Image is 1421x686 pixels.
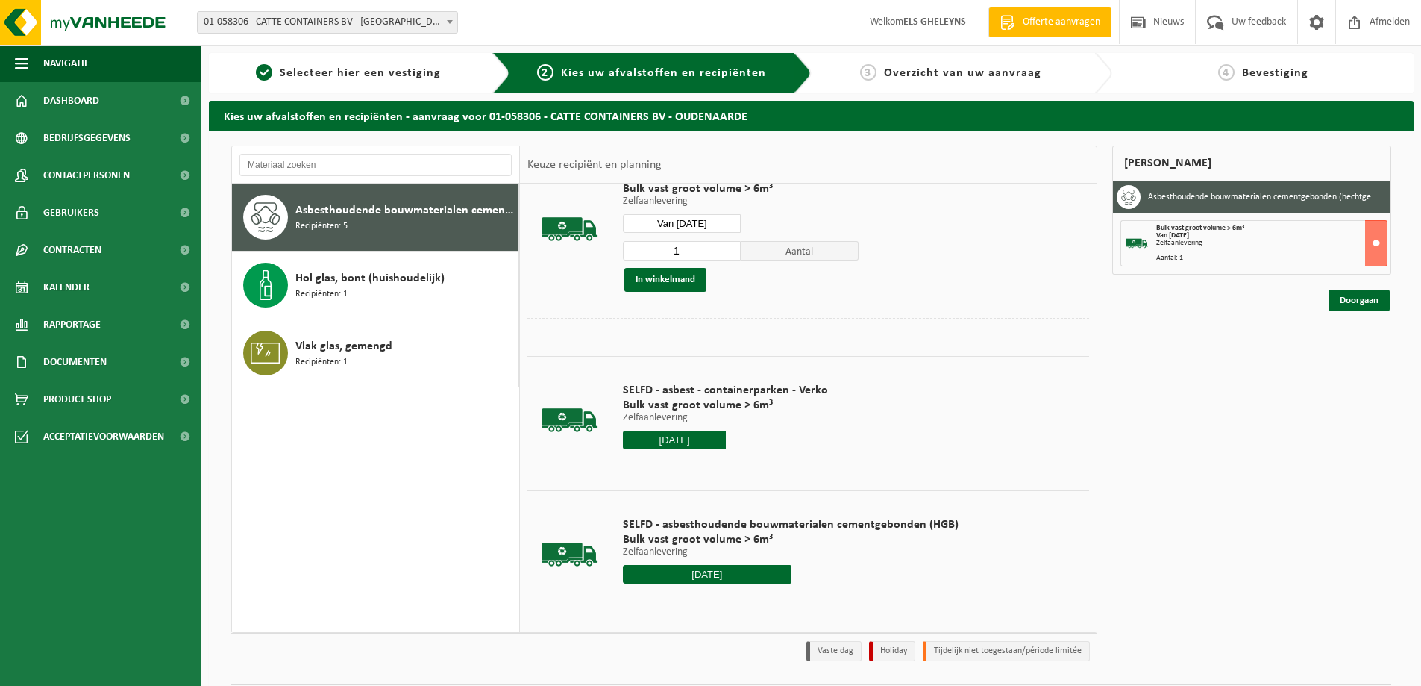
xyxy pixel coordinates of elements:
[43,82,99,119] span: Dashboard
[806,641,862,661] li: Vaste dag
[741,241,859,261] span: Aantal
[903,16,966,28] strong: ELS GHELEYNS
[1242,67,1308,79] span: Bevestiging
[1156,240,1387,247] div: Zelfaanlevering
[197,11,458,34] span: 01-058306 - CATTE CONTAINERS BV - OUDENAARDE
[623,532,959,547] span: Bulk vast groot volume > 6m³
[295,269,445,287] span: Hol glas, bont (huishoudelijk)
[1156,231,1189,240] strong: Van [DATE]
[561,67,766,79] span: Kies uw afvalstoffen en recipiënten
[623,413,828,423] p: Zelfaanlevering
[623,181,859,196] span: Bulk vast groot volume > 6m³
[884,67,1041,79] span: Overzicht van uw aanvraag
[295,202,515,219] span: Asbesthoudende bouwmaterialen cementgebonden (hechtgebonden)
[988,7,1111,37] a: Offerte aanvragen
[43,418,164,455] span: Acceptatievoorwaarden
[295,355,348,369] span: Recipiënten: 1
[623,196,859,207] p: Zelfaanlevering
[623,565,791,584] input: Selecteer datum
[256,64,272,81] span: 1
[239,154,512,176] input: Materiaal zoeken
[923,641,1090,661] li: Tijdelijk niet toegestaan/période limitée
[198,12,457,33] span: 01-058306 - CATTE CONTAINERS BV - OUDENAARDE
[1019,15,1104,30] span: Offerte aanvragen
[43,119,131,157] span: Bedrijfsgegevens
[537,64,553,81] span: 2
[1148,185,1379,209] h3: Asbesthoudende bouwmaterialen cementgebonden (hechtgebonden)
[1112,146,1391,181] div: [PERSON_NAME]
[295,337,392,355] span: Vlak glas, gemengd
[43,45,90,82] span: Navigatie
[860,64,876,81] span: 3
[295,287,348,302] span: Recipiënten: 1
[623,383,828,398] span: SELFD - asbest - containerparken - Verko
[295,219,348,234] span: Recipiënten: 5
[623,398,828,413] span: Bulk vast groot volume > 6m³
[43,269,90,306] span: Kalender
[209,101,1414,130] h2: Kies uw afvalstoffen en recipiënten - aanvraag voor 01-058306 - CATTE CONTAINERS BV - OUDENAARDE
[43,194,99,231] span: Gebruikers
[1156,255,1387,262] div: Aantal: 1
[43,381,111,418] span: Product Shop
[43,231,101,269] span: Contracten
[43,306,101,343] span: Rapportage
[623,547,959,558] p: Zelfaanlevering
[1329,290,1390,311] a: Doorgaan
[280,67,441,79] span: Selecteer hier een vestiging
[623,517,959,532] span: SELFD - asbesthoudende bouwmaterialen cementgebonden (HGB)
[869,641,915,661] li: Holiday
[232,184,519,252] button: Asbesthoudende bouwmaterialen cementgebonden (hechtgebonden) Recipiënten: 5
[232,319,519,387] button: Vlak glas, gemengd Recipiënten: 1
[216,64,480,82] a: 1Selecteer hier een vestiging
[1156,224,1244,232] span: Bulk vast groot volume > 6m³
[520,146,669,184] div: Keuze recipiënt en planning
[43,343,107,381] span: Documenten
[624,268,706,292] button: In winkelmand
[623,431,726,449] input: Selecteer datum
[623,214,741,233] input: Selecteer datum
[232,252,519,319] button: Hol glas, bont (huishoudelijk) Recipiënten: 1
[43,157,130,194] span: Contactpersonen
[1218,64,1235,81] span: 4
